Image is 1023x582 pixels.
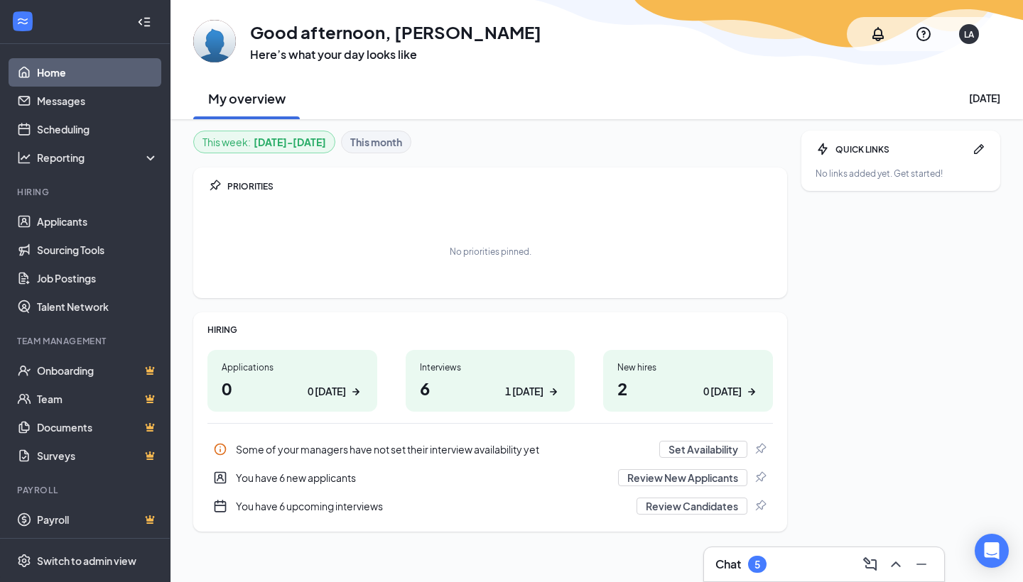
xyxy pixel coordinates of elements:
svg: Info [213,442,227,456]
svg: ArrowRight [745,385,759,399]
a: SurveysCrown [37,441,158,470]
svg: Pin [753,499,767,513]
h2: My overview [208,89,286,107]
h1: Good afternoon, [PERSON_NAME] [250,20,541,44]
a: Sourcing Tools [37,236,158,264]
button: Set Availability [659,441,747,458]
svg: Minimize [913,556,930,573]
div: Some of your managers have not set their interview availability yet [236,442,651,456]
div: Some of your managers have not set their interview availability yet [207,435,773,463]
button: Minimize [910,553,933,576]
button: ChevronUp [884,553,907,576]
svg: Bolt [816,142,830,156]
a: PayrollCrown [37,505,158,534]
a: CalendarNewYou have 6 upcoming interviewsReview CandidatesPin [207,492,773,520]
a: UserEntityYou have 6 new applicantsReview New ApplicantsPin [207,463,773,492]
svg: CalendarNew [213,499,227,513]
svg: WorkstreamLogo [16,14,30,28]
div: Hiring [17,186,156,198]
h1: 0 [222,376,363,400]
b: This month [350,134,402,150]
div: No links added yet. Get started! [816,168,986,180]
a: Talent Network [37,292,158,321]
svg: Notifications [870,26,887,43]
div: PRIORITIES [227,180,773,192]
div: This week : [202,134,326,150]
svg: Pen [972,142,986,156]
h3: Here’s what your day looks like [250,47,541,62]
h1: 6 [420,376,561,400]
div: You have 6 new applicants [207,463,773,492]
div: 5 [754,559,760,571]
div: Switch to admin view [37,554,136,568]
svg: ArrowRight [546,385,561,399]
div: Payroll [17,484,156,496]
a: InfoSome of your managers have not set their interview availability yetSet AvailabilityPin [207,435,773,463]
div: 0 [DATE] [308,384,346,399]
a: New hires20 [DATE]ArrowRight [603,350,773,412]
svg: Settings [17,554,31,568]
a: Applicants [37,207,158,236]
div: Reporting [37,150,159,165]
div: New hires [617,361,759,373]
a: Messages [37,87,158,115]
svg: QuestionInfo [915,26,932,43]
svg: Analysis [17,150,31,165]
a: DocumentsCrown [37,413,158,441]
svg: ChevronUp [887,556,904,573]
a: Interviews61 [DATE]ArrowRight [406,350,575,412]
div: No priorities pinned. [450,246,531,258]
a: Job Postings [37,264,158,292]
img: Luis Alvarez [193,20,236,62]
a: Scheduling [37,115,158,143]
div: HIRING [207,324,773,336]
svg: UserEntity [213,471,227,485]
button: Review New Applicants [618,469,747,486]
div: Team Management [17,335,156,347]
div: Applications [222,361,363,373]
a: TeamCrown [37,385,158,413]
svg: Pin [753,442,767,456]
a: OnboardingCrown [37,356,158,385]
svg: Pin [207,179,222,193]
div: 0 [DATE] [703,384,742,399]
div: You have 6 upcoming interviews [236,499,628,513]
div: Open Intercom Messenger [975,534,1009,568]
svg: Collapse [137,15,151,29]
a: Home [37,58,158,87]
button: Review Candidates [637,498,747,515]
a: Applications00 [DATE]ArrowRight [207,350,377,412]
div: You have 6 new applicants [236,471,610,485]
svg: ComposeMessage [862,556,879,573]
svg: Pin [753,471,767,485]
div: [DATE] [969,91,1000,105]
b: [DATE] - [DATE] [254,134,326,150]
div: QUICK LINKS [835,143,966,155]
svg: ArrowRight [349,385,363,399]
div: Interviews [420,361,561,373]
div: 1 [DATE] [505,384,543,399]
div: You have 6 upcoming interviews [207,492,773,520]
button: ComposeMessage [859,553,882,576]
h3: Chat [715,556,741,572]
div: LA [964,28,974,40]
h1: 2 [617,376,759,400]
